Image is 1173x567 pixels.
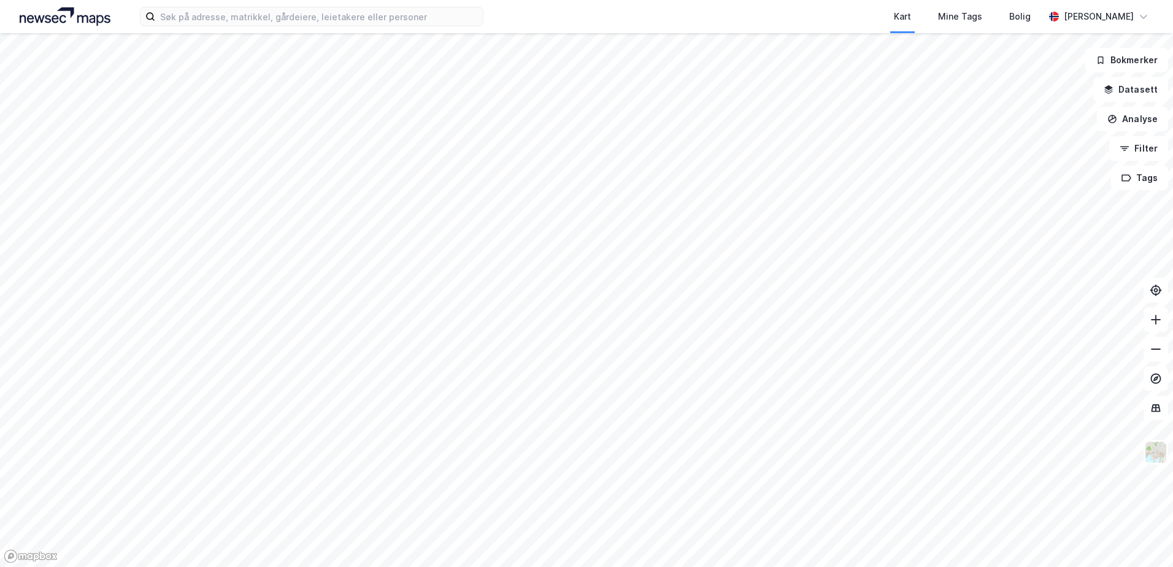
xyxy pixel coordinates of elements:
[894,9,911,24] div: Kart
[20,7,110,26] img: logo.a4113a55bc3d86da70a041830d287a7e.svg
[938,9,982,24] div: Mine Tags
[1009,9,1031,24] div: Bolig
[155,7,483,26] input: Søk på adresse, matrikkel, gårdeiere, leietakere eller personer
[1064,9,1134,24] div: [PERSON_NAME]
